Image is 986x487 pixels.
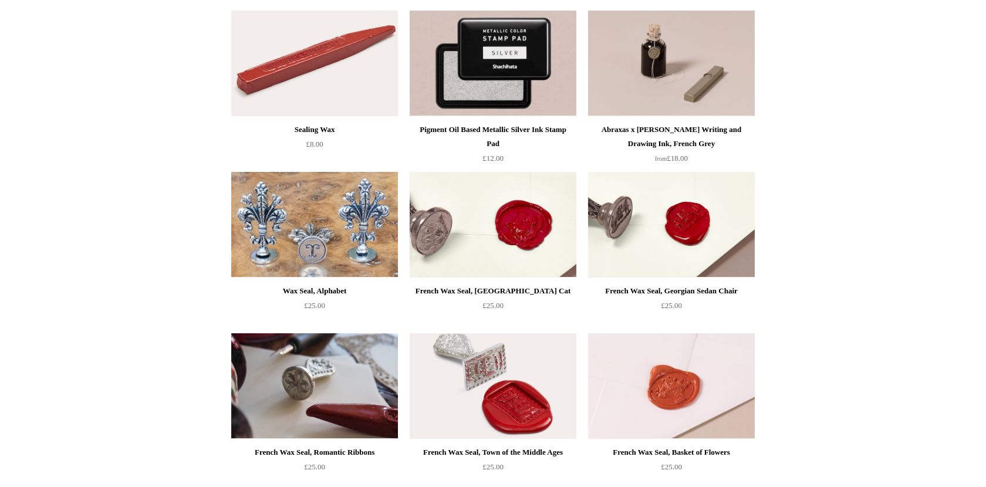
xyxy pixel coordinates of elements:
[588,11,755,116] img: Abraxas x Steve Harrison Writing and Drawing Ink, French Grey
[410,123,576,171] a: Pigment Oil Based Metallic Silver Ink Stamp Pad £12.00
[588,123,755,171] a: Abraxas x [PERSON_NAME] Writing and Drawing Ink, French Grey from£18.00
[588,284,755,332] a: French Wax Seal, Georgian Sedan Chair £25.00
[413,445,573,459] div: French Wax Seal, Town of the Middle Ages
[410,172,576,278] img: French Wax Seal, Cheshire Cat
[231,123,398,171] a: Sealing Wax £8.00
[304,301,325,310] span: £25.00
[231,11,398,116] a: Sealing Wax Sealing Wax
[231,172,398,278] img: Wax Seal, Alphabet
[588,172,755,278] img: French Wax Seal, Georgian Sedan Chair
[234,123,395,137] div: Sealing Wax
[482,154,504,163] span: £12.00
[655,155,667,162] span: from
[410,284,576,332] a: French Wax Seal, [GEOGRAPHIC_DATA] Cat £25.00
[661,462,682,471] span: £25.00
[588,333,755,439] a: French Wax Seal, Basket of Flowers French Wax Seal, Basket of Flowers
[234,284,395,298] div: Wax Seal, Alphabet
[588,11,755,116] a: Abraxas x Steve Harrison Writing and Drawing Ink, French Grey Abraxas x Steve Harrison Writing an...
[591,445,752,459] div: French Wax Seal, Basket of Flowers
[482,462,504,471] span: £25.00
[655,154,688,163] span: £18.00
[304,462,325,471] span: £25.00
[591,284,752,298] div: French Wax Seal, Georgian Sedan Chair
[588,333,755,439] img: French Wax Seal, Basket of Flowers
[306,140,323,148] span: £8.00
[234,445,395,459] div: French Wax Seal, Romantic Ribbons
[588,172,755,278] a: French Wax Seal, Georgian Sedan Chair French Wax Seal, Georgian Sedan Chair
[482,301,504,310] span: £25.00
[410,333,576,439] img: French Wax Seal, Town of the Middle Ages
[661,301,682,310] span: £25.00
[231,333,398,439] a: French Wax Seal, Romantic Ribbons French Wax Seal, Romantic Ribbons
[231,172,398,278] a: Wax Seal, Alphabet Wax Seal, Alphabet
[410,333,576,439] a: French Wax Seal, Town of the Middle Ages French Wax Seal, Town of the Middle Ages
[413,284,573,298] div: French Wax Seal, [GEOGRAPHIC_DATA] Cat
[231,333,398,439] img: French Wax Seal, Romantic Ribbons
[410,172,576,278] a: French Wax Seal, Cheshire Cat French Wax Seal, Cheshire Cat
[410,11,576,116] a: Pigment Oil Based Metallic Silver Ink Stamp Pad Pigment Oil Based Metallic Silver Ink Stamp Pad
[231,11,398,116] img: Sealing Wax
[410,11,576,116] img: Pigment Oil Based Metallic Silver Ink Stamp Pad
[231,284,398,332] a: Wax Seal, Alphabet £25.00
[413,123,573,151] div: Pigment Oil Based Metallic Silver Ink Stamp Pad
[591,123,752,151] div: Abraxas x [PERSON_NAME] Writing and Drawing Ink, French Grey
